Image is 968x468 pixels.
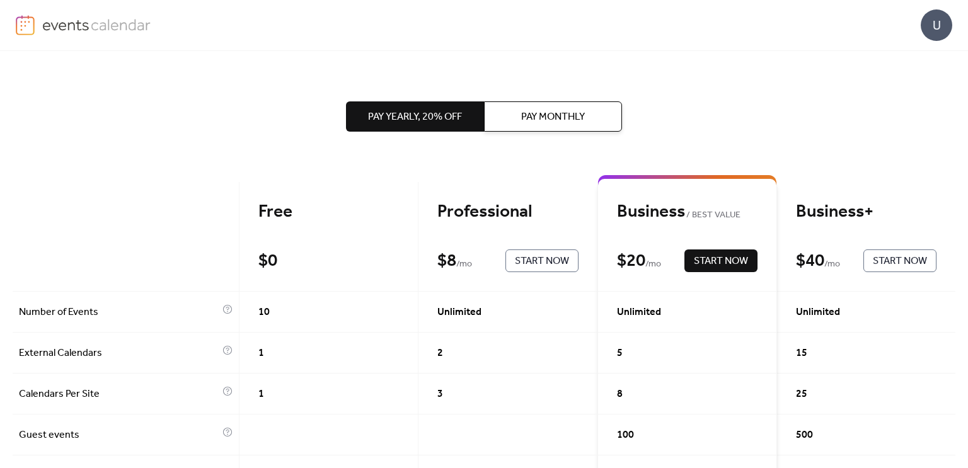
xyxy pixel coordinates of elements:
span: Unlimited [796,305,840,320]
span: / mo [645,257,661,272]
span: Calendars Per Site [19,387,219,402]
span: Start Now [873,254,927,269]
span: Number of Events [19,305,219,320]
span: 10 [258,305,270,320]
img: logo [16,15,35,35]
span: External Calendars [19,346,219,361]
span: / mo [456,257,472,272]
span: 8 [617,387,623,402]
button: Start Now [863,249,936,272]
span: 500 [796,428,813,443]
button: Start Now [505,249,579,272]
span: Start Now [694,254,748,269]
div: $ 8 [437,250,456,272]
span: 3 [437,387,443,402]
button: Pay Yearly, 20% off [346,101,484,132]
span: Unlimited [437,305,481,320]
button: Pay Monthly [484,101,622,132]
span: Unlimited [617,305,661,320]
span: 25 [796,387,807,402]
span: 2 [437,346,443,361]
div: U [921,9,952,41]
span: Guest events [19,428,219,443]
button: Start Now [684,249,758,272]
span: Pay Monthly [521,110,585,125]
div: Free [258,201,399,223]
div: Professional [437,201,578,223]
div: Business [617,201,758,223]
div: $ 0 [258,250,277,272]
span: Pay Yearly, 20% off [368,110,462,125]
span: 1 [258,346,264,361]
img: logo-type [42,15,151,34]
span: Start Now [515,254,569,269]
div: Business+ [796,201,936,223]
span: 15 [796,346,807,361]
div: $ 20 [617,250,645,272]
span: 1 [258,387,264,402]
div: $ 40 [796,250,824,272]
span: BEST VALUE [685,208,741,223]
span: 100 [617,428,634,443]
span: / mo [824,257,840,272]
span: 5 [617,346,623,361]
